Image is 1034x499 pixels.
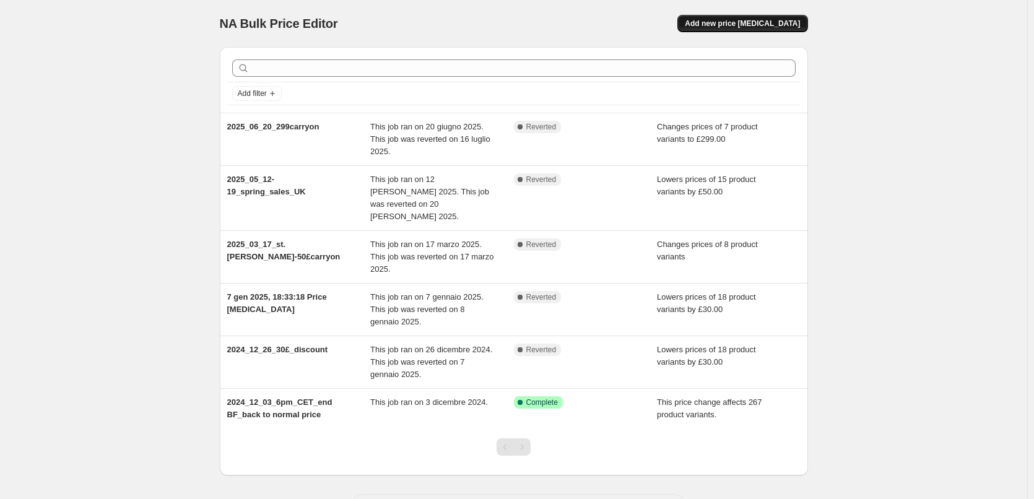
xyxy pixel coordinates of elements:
[227,397,332,419] span: 2024_12_03_6pm_CET_end BF_back to normal price
[232,86,282,101] button: Add filter
[370,175,489,221] span: This job ran on 12 [PERSON_NAME] 2025. This job was reverted on 20 [PERSON_NAME] 2025.
[370,397,488,407] span: This job ran on 3 dicembre 2024.
[227,240,341,261] span: 2025_03_17_st.[PERSON_NAME]-50£carryon
[685,19,800,28] span: Add new price [MEDICAL_DATA]
[526,122,557,132] span: Reverted
[227,122,319,131] span: 2025_06_20_299carryon
[238,89,267,98] span: Add filter
[657,345,756,367] span: Lowers prices of 18 product variants by £30.00
[227,175,306,196] span: 2025_05_12-19_spring_sales_UK
[370,292,484,326] span: This job ran on 7 gennaio 2025. This job was reverted on 8 gennaio 2025.
[227,345,328,354] span: 2024_12_26_30£_discount
[526,397,558,407] span: Complete
[370,122,490,156] span: This job ran on 20 giugno 2025. This job was reverted on 16 luglio 2025.
[370,240,493,274] span: This job ran on 17 marzo 2025. This job was reverted on 17 marzo 2025.
[526,345,557,355] span: Reverted
[370,345,492,379] span: This job ran on 26 dicembre 2024. This job was reverted on 7 gennaio 2025.
[220,17,338,30] span: NA Bulk Price Editor
[657,175,756,196] span: Lowers prices of 15 product variants by £50.00
[227,292,327,314] span: 7 gen 2025, 18:33:18 Price [MEDICAL_DATA]
[657,292,756,314] span: Lowers prices of 18 product variants by £30.00
[526,292,557,302] span: Reverted
[657,397,762,419] span: This price change affects 267 product variants.
[526,240,557,249] span: Reverted
[526,175,557,184] span: Reverted
[657,122,758,144] span: Changes prices of 7 product variants to £299.00
[497,438,531,456] nav: Pagination
[657,240,758,261] span: Changes prices of 8 product variants
[677,15,807,32] button: Add new price [MEDICAL_DATA]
